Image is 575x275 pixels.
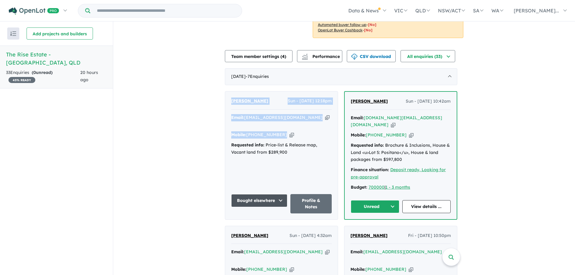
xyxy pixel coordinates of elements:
[10,31,16,36] img: sort.svg
[246,74,269,79] span: - 7 Enquir ies
[231,98,268,104] span: [PERSON_NAME]
[297,50,342,62] button: Performance
[351,184,367,190] strong: Budget:
[350,249,363,254] strong: Email:
[366,132,407,138] a: [PHONE_NUMBER]
[244,249,323,254] a: [EMAIL_ADDRESS][DOMAIN_NAME]
[27,27,93,40] button: Add projects and builders
[350,232,388,239] a: [PERSON_NAME]
[302,54,308,57] img: line-chart.svg
[288,98,332,105] span: Sun - [DATE] 12:18pm
[368,22,376,27] span: [No]
[408,232,451,239] span: Fri - [DATE] 10:50pm
[231,115,244,120] strong: Email:
[351,142,451,163] div: Brochure & Inclusions, House & Land <u>Lot 5: Positano</u>, House & land packages from $597,800
[514,8,559,14] span: [PERSON_NAME]...
[401,50,455,62] button: All enquiries (33)
[225,50,292,62] button: Team member settings (4)
[302,56,308,59] img: bar-chart.svg
[351,142,384,148] strong: Requested info:
[351,115,442,128] a: [DOMAIN_NAME][EMAIL_ADDRESS][DOMAIN_NAME]
[246,132,287,137] a: [PHONE_NUMBER]
[363,249,442,254] a: [EMAIL_ADDRESS][DOMAIN_NAME]
[6,50,107,67] h5: The Rise Estate - [GEOGRAPHIC_DATA] , QLD
[8,77,35,83] span: 45 % READY
[231,142,332,156] div: Price-list & Release map, Vacant land from $289,900
[366,267,406,272] a: [PHONE_NUMBER]
[350,267,366,272] strong: Mobile:
[364,28,372,32] span: [No]
[225,68,457,85] div: [DATE]
[318,28,363,32] u: OpenLot Buyer Cashback
[33,70,36,75] span: 0
[231,142,264,148] strong: Requested info:
[351,167,446,180] a: Deposit ready, Looking for pre-approval
[303,54,340,59] span: Performance
[91,4,241,17] input: Try estate name, suburb, builder or developer
[351,184,451,191] div: |
[32,70,53,75] strong: ( unread)
[282,54,285,59] span: 4
[409,266,413,273] button: Copy
[289,232,332,239] span: Sun - [DATE] 4:32am
[80,70,98,82] span: 20 hours ago
[351,54,357,60] img: download icon
[351,98,388,105] a: [PERSON_NAME]
[325,249,330,255] button: Copy
[231,194,287,207] button: Bought elsewhere
[231,132,246,137] strong: Mobile:
[369,184,385,190] a: 700000
[325,114,330,121] button: Copy
[391,122,395,128] button: Copy
[385,184,410,190] a: 1 - 3 months
[351,167,389,172] strong: Finance situation:
[318,22,366,27] u: Automated buyer follow-up
[246,267,287,272] a: [PHONE_NUMBER]
[409,132,414,138] button: Copy
[351,200,399,213] button: Unread
[350,233,388,238] span: [PERSON_NAME]
[231,98,268,105] a: [PERSON_NAME]
[6,69,80,84] div: 33 Enquir ies
[351,98,388,104] span: [PERSON_NAME]
[231,232,268,239] a: [PERSON_NAME]
[351,115,364,120] strong: Email:
[347,50,396,62] button: CSV download
[244,115,323,120] a: [EMAIL_ADDRESS][DOMAIN_NAME]
[351,132,366,138] strong: Mobile:
[402,200,451,213] a: View details ...
[289,266,294,273] button: Copy
[290,194,332,213] a: Profile & Notes
[231,233,268,238] span: [PERSON_NAME]
[406,98,451,105] span: Sun - [DATE] 10:42am
[231,267,246,272] strong: Mobile:
[9,7,59,15] img: Openlot PRO Logo White
[289,132,294,138] button: Copy
[231,249,244,254] strong: Email:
